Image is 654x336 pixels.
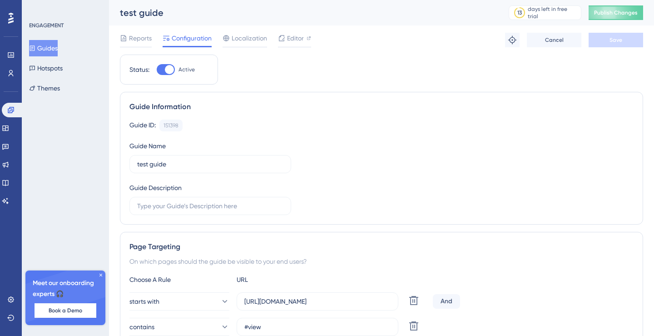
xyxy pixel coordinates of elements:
[29,40,58,56] button: Guides
[129,182,182,193] div: Guide Description
[528,5,578,20] div: days left in free trial
[129,321,154,332] span: contains
[545,36,564,44] span: Cancel
[129,274,229,285] div: Choose A Rule
[244,322,391,332] input: yourwebsite.com/path
[178,66,195,73] span: Active
[33,278,98,300] span: Meet our onboarding experts 🎧
[29,22,64,29] div: ENGAGEMENT
[129,140,166,151] div: Guide Name
[137,159,283,169] input: Type your Guide’s Name here
[172,33,212,44] span: Configuration
[49,307,82,314] span: Book a Demo
[433,294,460,309] div: And
[129,256,634,267] div: On which pages should the guide be visible to your end users?
[35,303,96,318] button: Book a Demo
[29,80,60,96] button: Themes
[129,33,152,44] span: Reports
[232,33,267,44] span: Localization
[129,101,634,112] div: Guide Information
[589,5,643,20] button: Publish Changes
[129,241,634,252] div: Page Targeting
[129,296,159,307] span: starts with
[287,33,304,44] span: Editor
[129,292,229,311] button: starts with
[527,33,581,47] button: Cancel
[244,296,391,306] input: yourwebsite.com/path
[237,274,337,285] div: URL
[609,36,622,44] span: Save
[129,120,156,131] div: Guide ID:
[589,33,643,47] button: Save
[29,60,63,76] button: Hotspots
[120,6,486,19] div: test guide
[594,9,638,16] span: Publish Changes
[163,122,178,129] div: 151398
[517,9,522,16] div: 13
[137,201,283,211] input: Type your Guide’s Description here
[129,64,149,75] div: Status:
[129,318,229,336] button: contains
